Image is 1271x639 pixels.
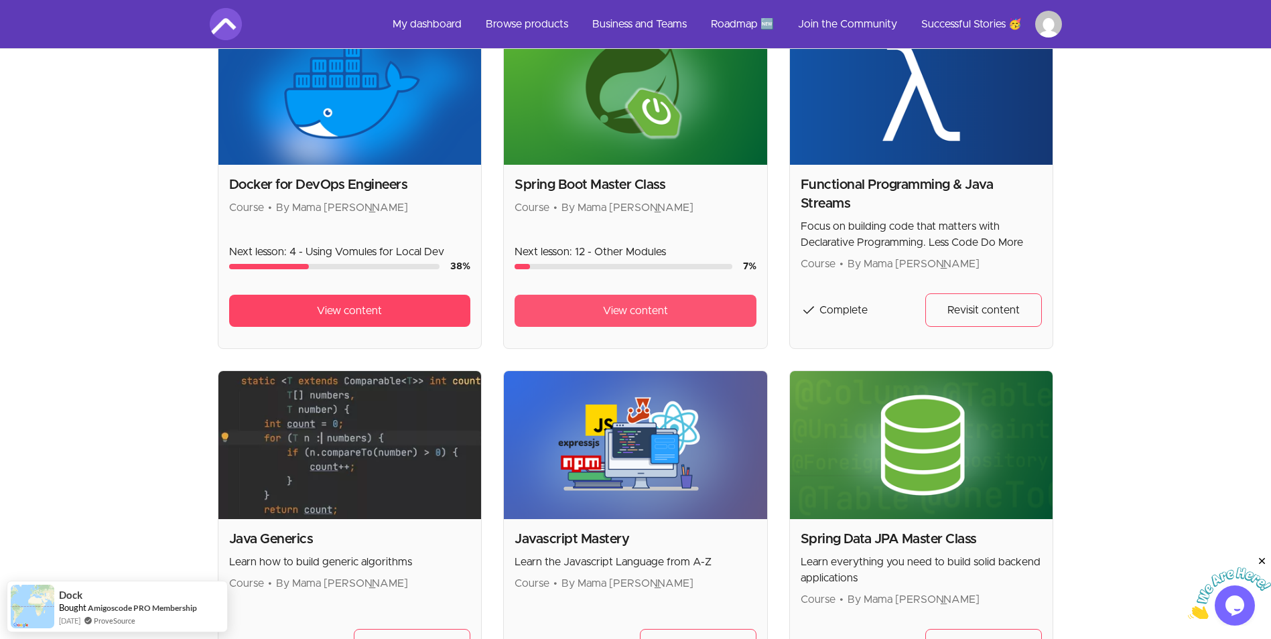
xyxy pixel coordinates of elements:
[603,303,668,319] span: View content
[1188,555,1271,619] iframe: chat widget
[561,578,693,589] span: By Mama [PERSON_NAME]
[515,554,756,570] p: Learn the Javascript Language from A-Z
[582,8,697,40] a: Business and Teams
[504,17,767,165] img: Product image for Spring Boot Master Class
[59,615,80,626] span: [DATE]
[94,615,135,626] a: ProveSource
[801,175,1043,213] h2: Functional Programming & Java Streams
[229,244,471,260] p: Next lesson: 4 - Using Vomules for Local Dev
[515,244,756,260] p: Next lesson: 12 - Other Modules
[229,295,471,327] a: View content
[819,305,868,315] span: Complete
[515,175,756,194] h2: Spring Boot Master Class
[561,202,693,213] span: By Mama [PERSON_NAME]
[59,602,86,613] span: Bought
[790,371,1053,519] img: Product image for Spring Data JPA Master Class
[450,262,470,271] span: 38 %
[947,302,1020,318] span: Revisit content
[229,175,471,194] h2: Docker for DevOps Engineers
[210,8,242,40] img: Amigoscode logo
[911,8,1032,40] a: Successful Stories 🥳
[925,293,1042,327] a: Revisit content
[268,578,272,589] span: •
[218,17,482,165] img: Product image for Docker for DevOps Engineers
[840,259,844,269] span: •
[218,371,482,519] img: Product image for Java Generics
[801,218,1043,251] p: Focus on building code that matters with Declarative Programming. Less Code Do More
[840,594,844,605] span: •
[801,259,835,269] span: Course
[801,530,1043,549] h2: Spring Data JPA Master Class
[276,578,408,589] span: By Mama [PERSON_NAME]
[229,530,471,549] h2: Java Generics
[382,8,472,40] a: My dashboard
[801,302,817,318] span: check
[848,594,980,605] span: By Mama [PERSON_NAME]
[317,303,382,319] span: View content
[1035,11,1062,38] img: Profile image for MousseXoai
[801,594,835,605] span: Course
[743,262,756,271] span: 7 %
[790,17,1053,165] img: Product image for Functional Programming & Java Streams
[475,8,579,40] a: Browse products
[801,554,1043,586] p: Learn everything you need to build solid backend applications
[515,578,549,589] span: Course
[504,371,767,519] img: Product image for Javascript Mastery
[515,202,549,213] span: Course
[515,295,756,327] a: View content
[276,202,408,213] span: By Mama [PERSON_NAME]
[268,202,272,213] span: •
[553,202,557,213] span: •
[88,603,197,613] a: Amigoscode PRO Membership
[787,8,908,40] a: Join the Community
[229,554,471,570] p: Learn how to build generic algorithms
[229,202,264,213] span: Course
[515,530,756,549] h2: Javascript Mastery
[848,259,980,269] span: By Mama [PERSON_NAME]
[59,589,82,601] span: Dock
[553,578,557,589] span: •
[11,585,54,628] img: provesource social proof notification image
[700,8,785,40] a: Roadmap 🆕
[229,578,264,589] span: Course
[382,8,1062,40] nav: Main
[229,264,440,269] div: Course progress
[515,264,732,269] div: Course progress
